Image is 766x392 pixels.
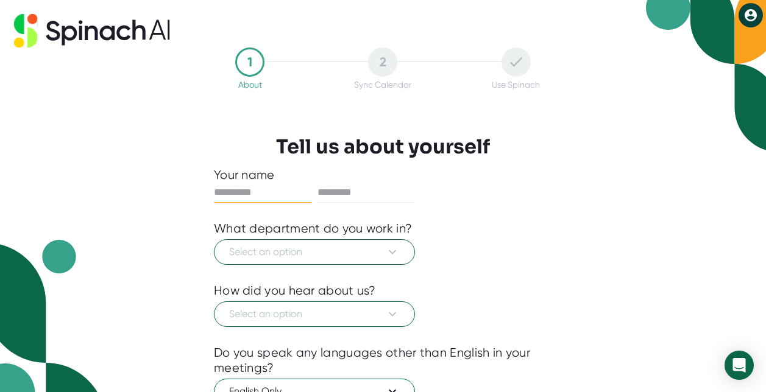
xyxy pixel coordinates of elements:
[276,135,490,158] h3: Tell us about yourself
[229,307,400,321] span: Select an option
[235,47,264,77] div: 1
[214,167,552,183] div: Your name
[238,80,262,89] div: About
[214,283,376,298] div: How did you hear about us?
[725,351,754,380] div: Open Intercom Messenger
[492,80,540,89] div: Use Spinach
[214,221,412,236] div: What department do you work in?
[214,345,552,376] div: Do you speak any languages other than English in your meetings?
[368,47,397,77] div: 2
[354,80,411,89] div: Sync Calendar
[214,239,415,265] button: Select an option
[214,301,415,327] button: Select an option
[229,245,400,259] span: Select an option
